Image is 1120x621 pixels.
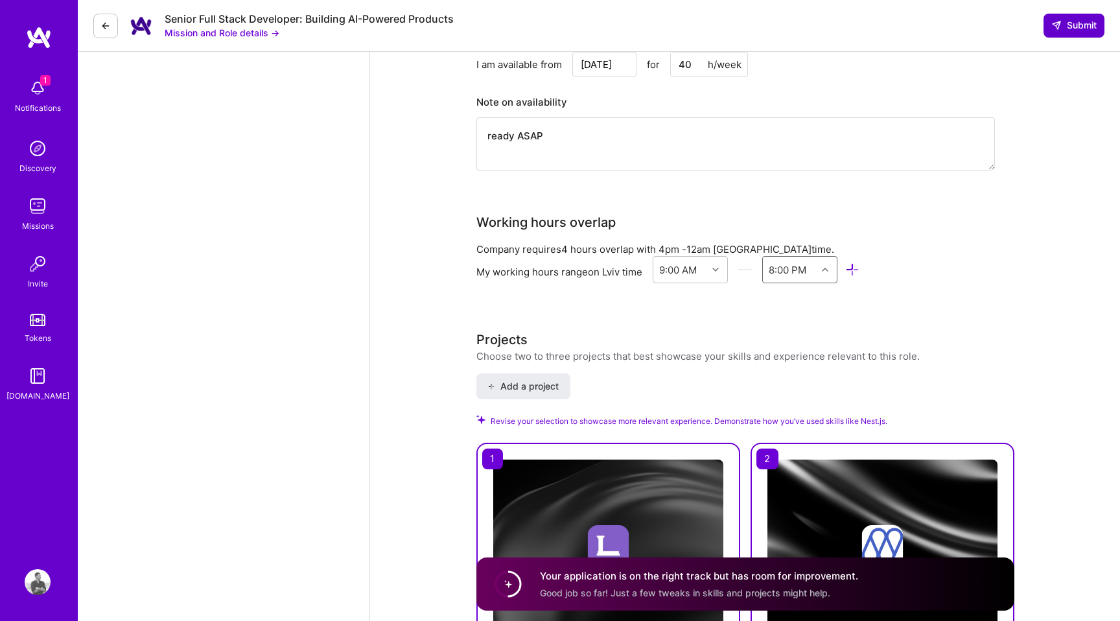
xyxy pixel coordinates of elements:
a: User Avatar [21,569,54,595]
button: Mission and Role details → [165,26,279,40]
div: Note on availability [476,93,567,112]
button: Add a project [476,373,570,399]
div: I am available from [476,58,562,71]
div: My working hours range on Lviv time [476,265,642,279]
div: Senior Full Stack Developer: Building AI-Powered Products [165,12,454,26]
div: Projects [476,330,528,349]
textarea: ready ASAP [476,117,995,170]
div: Notifications [15,101,61,115]
span: Submit [1051,19,1097,32]
div: Company requires 4 hours overlap with [GEOGRAPHIC_DATA] time. [476,242,995,256]
img: logo [26,26,52,49]
div: Working hours overlap [476,213,616,232]
img: guide book [25,363,51,389]
img: Company Logo [128,13,154,39]
img: discovery [25,135,51,161]
img: Company logo [861,525,903,567]
div: Invite [28,277,48,290]
img: Invite [25,251,51,277]
div: Choose two to three projects that best showcase your skills and experience relevant to this role. [476,349,920,363]
i: icon Chevron [822,266,828,273]
span: 4pm - 12am [659,243,710,255]
input: XX [670,52,748,77]
span: Good job so far! Just a few tweaks in skills and projects might help. [540,587,830,598]
i: icon SendLight [1051,20,1062,30]
i: icon Chevron [712,266,719,273]
i: icon PlusBlack [487,383,495,390]
img: teamwork [25,193,51,219]
img: User Avatar [25,569,51,595]
button: Submit [1044,14,1104,37]
img: Company logo [587,525,629,567]
span: Revise your selection to showcase more relevant experience. Demonstrate how you’ve used skills li... [491,415,887,427]
div: Missions [22,219,54,233]
span: Add a project [487,380,558,393]
i: Check [476,415,485,424]
div: 8:00 PM [769,263,806,276]
img: bell [25,75,51,101]
div: for [647,58,660,71]
div: 9:00 AM [659,263,697,276]
i: icon LeftArrowDark [100,21,111,31]
h4: Your application is on the right track but has room for improvement. [540,569,858,583]
div: Discovery [19,161,56,175]
div: h/week [708,58,741,71]
span: 1 [40,75,51,86]
div: [DOMAIN_NAME] [6,389,69,403]
img: tokens [30,314,45,326]
div: Tokens [25,331,51,345]
i: icon HorizontalInLineDivider [738,263,752,277]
